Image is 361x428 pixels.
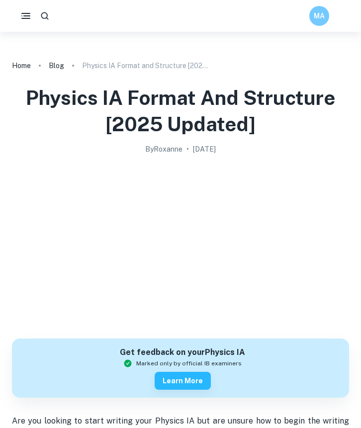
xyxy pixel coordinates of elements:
[12,85,349,138] h1: Physics IA Format and Structure [2025 updated]
[186,144,189,155] p: •
[309,6,329,26] button: MA
[82,60,211,71] p: Physics IA Format and Structure [2025 updated]
[193,144,216,155] h2: [DATE]
[136,359,242,368] span: Marked only by official IB examiners
[120,346,245,359] h6: Get feedback on your Physics IA
[12,159,349,327] img: Physics IA Format and Structure [2025 updated] cover image
[314,10,325,21] h6: MA
[145,144,182,155] h2: By Roxanne
[49,59,64,73] a: Blog
[12,59,31,73] a: Home
[12,339,349,398] a: Get feedback on yourPhysics IAMarked only by official IB examinersLearn more
[155,372,211,390] button: Learn more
